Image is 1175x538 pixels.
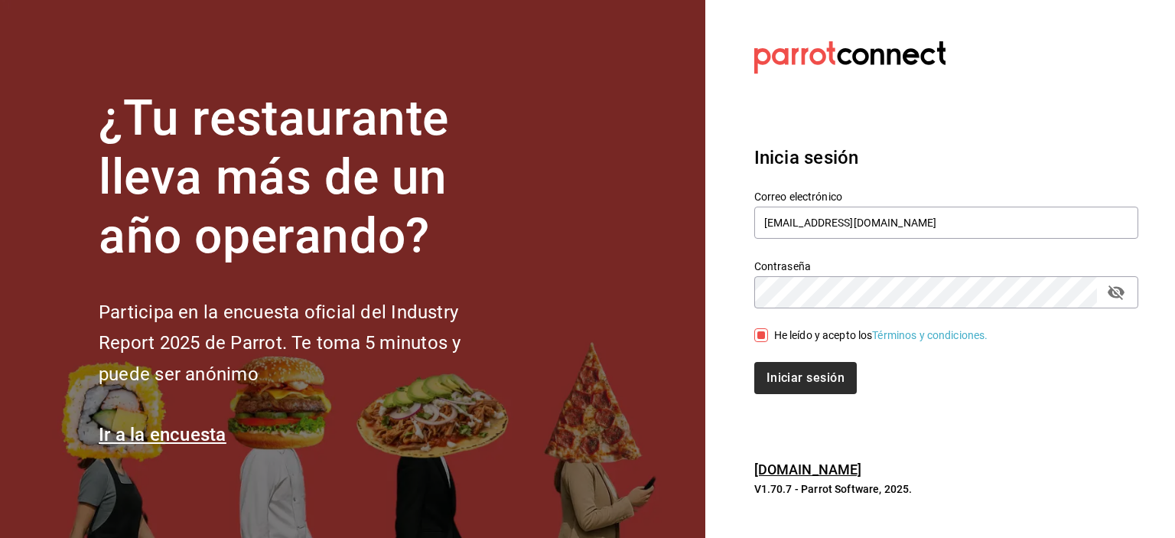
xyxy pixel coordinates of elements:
[754,144,1138,171] h3: Inicia sesión
[754,261,1138,272] label: Contraseña
[99,90,512,266] h1: ¿Tu restaurante lleva más de un año operando?
[754,362,857,394] button: Iniciar sesión
[99,424,226,445] a: Ir a la encuesta
[99,297,512,390] h2: Participa en la encuesta oficial del Industry Report 2025 de Parrot. Te toma 5 minutos y puede se...
[754,461,862,478] a: [DOMAIN_NAME]
[754,207,1138,239] input: Ingresa tu correo electrónico
[1103,279,1129,305] button: passwordField
[774,328,988,344] div: He leído y acepto los
[872,329,988,341] a: Términos y condiciones.
[754,191,1138,202] label: Correo electrónico
[754,481,1138,497] p: V1.70.7 - Parrot Software, 2025.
